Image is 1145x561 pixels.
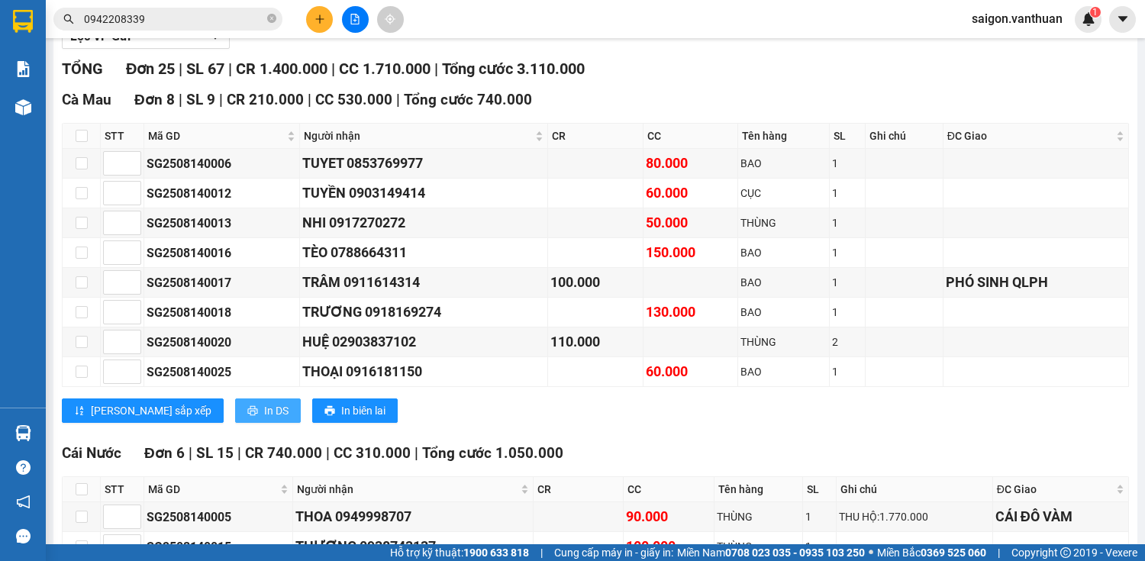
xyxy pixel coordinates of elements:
div: SG2508140012 [147,184,297,203]
span: | [179,91,182,108]
div: 1 [805,538,834,555]
span: CC 530.000 [315,91,392,108]
span: | [396,91,400,108]
span: aim [385,14,395,24]
td: SG2508140018 [144,298,300,327]
button: plus [306,6,333,33]
span: | [228,60,232,78]
div: 1 [832,304,863,321]
span: Mã GD [148,481,277,498]
span: Miền Bắc [877,544,986,561]
div: 1 [832,155,863,172]
th: CR [534,477,624,502]
td: SG2508140025 [144,357,300,387]
div: 1 [832,363,863,380]
div: BAO [740,363,827,380]
div: THÙNG [740,334,827,350]
td: SG2508140017 [144,268,300,298]
span: copyright [1060,547,1071,558]
div: 1 [832,214,863,231]
span: file-add [350,14,360,24]
th: CR [548,124,643,149]
span: Cung cấp máy in - giấy in: [554,544,673,561]
input: Tìm tên, số ĐT hoặc mã đơn [84,11,264,27]
div: SG2508140016 [147,243,297,263]
div: TUYET 0853769977 [302,153,546,174]
span: close-circle [267,12,276,27]
span: Hỗ trợ kỹ thuật: [390,544,529,561]
div: THOA 0949998707 [295,506,531,527]
span: CC 310.000 [334,444,411,462]
div: 1 [832,185,863,202]
div: BAO [740,304,827,321]
div: SG2508140006 [147,154,297,173]
span: Người nhận [297,481,518,498]
img: icon-new-feature [1082,12,1095,26]
span: | [540,544,543,561]
div: SG2508140020 [147,333,297,352]
span: ĐC Giao [997,481,1113,498]
th: STT [101,477,144,502]
span: In DS [264,402,289,419]
button: printerIn DS [235,398,301,423]
div: 1 [832,244,863,261]
div: PHÓ SINH QLPH [946,272,1126,293]
th: SL [803,477,837,502]
span: Miền Nam [677,544,865,561]
div: BAO [740,155,827,172]
th: SL [830,124,866,149]
div: THU HỘ:1.770.000 [839,508,990,525]
button: sort-ascending[PERSON_NAME] sắp xếp [62,398,224,423]
span: | [219,91,223,108]
span: | [308,91,311,108]
strong: 0369 525 060 [921,546,986,559]
span: SL 15 [196,444,234,462]
span: ĐC Giao [947,127,1113,144]
span: ⚪️ [869,550,873,556]
strong: 1900 633 818 [463,546,529,559]
span: | [998,544,1000,561]
span: | [434,60,438,78]
span: Mã GD [148,127,284,144]
div: 100.000 [550,272,640,293]
div: 50.000 [646,212,735,234]
div: TUYỀN 0903149414 [302,182,546,204]
span: [PERSON_NAME] sắp xếp [91,402,211,419]
span: TỔNG [62,60,103,78]
div: 60.000 [646,182,735,204]
span: plus [314,14,325,24]
th: CC [624,477,714,502]
span: printer [247,405,258,418]
div: TÈO 0788664311 [302,242,546,263]
button: printerIn biên lai [312,398,398,423]
span: printer [324,405,335,418]
div: 130.000 [646,301,735,323]
span: notification [16,495,31,509]
img: logo-vxr [13,10,33,33]
div: THOẠI 0916181150 [302,361,546,382]
div: 150.000 [646,242,735,263]
img: warehouse-icon [15,99,31,115]
span: message [16,529,31,543]
span: 1 [1092,7,1098,18]
th: STT [101,124,144,149]
th: Tên hàng [714,477,802,502]
td: SG2508140006 [144,149,300,179]
div: 1 [805,508,834,525]
div: SG2508140005 [147,508,290,527]
span: CR 210.000 [227,91,304,108]
div: 80.000 [646,153,735,174]
span: | [189,444,192,462]
td: SG2508140013 [144,208,300,238]
th: Tên hàng [738,124,831,149]
td: SG2508140020 [144,327,300,357]
div: 90.000 [626,506,711,527]
div: THÙNG [717,508,799,525]
div: THÙNG [717,538,799,555]
span: CR 1.400.000 [236,60,327,78]
div: 2 [832,334,863,350]
span: saigon.vanthuan [960,9,1075,28]
div: SG2508140018 [147,303,297,322]
span: Cái Nước [62,444,121,462]
span: | [326,444,330,462]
